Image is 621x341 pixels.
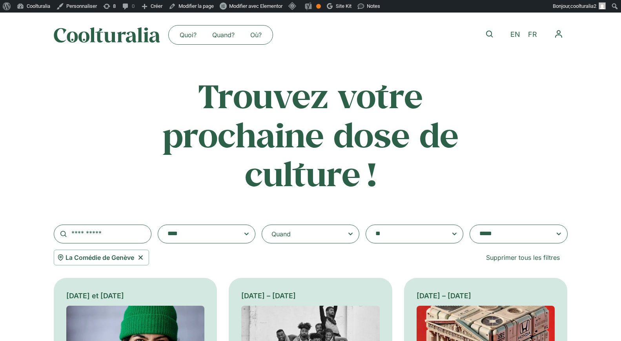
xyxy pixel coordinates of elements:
[241,290,380,301] div: [DATE] – [DATE]
[478,250,568,265] a: Supprimer tous les filtres
[486,253,560,262] span: Supprimer tous les filtres
[570,3,596,9] span: coolturalia2
[316,4,321,9] div: OK
[229,3,282,9] span: Modifier avec Elementor
[172,29,204,41] a: Quoi?
[417,290,555,301] div: [DATE] – [DATE]
[271,229,291,239] div: Quand
[510,31,520,39] span: EN
[168,229,230,239] textarea: Search
[242,29,270,41] a: Où?
[528,31,537,39] span: FR
[157,76,465,193] h2: Trouvez votre prochaine dose de culture !
[66,253,134,262] span: La Comédie de Genève
[506,29,524,40] a: EN
[524,29,541,40] a: FR
[550,25,568,43] nav: Menu
[66,290,205,301] div: [DATE] et [DATE]
[204,29,242,41] a: Quand?
[375,229,438,239] textarea: Search
[172,29,270,41] nav: Menu
[479,229,542,239] textarea: Search
[336,3,351,9] span: Site Kit
[550,25,568,43] button: Permuter le menu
